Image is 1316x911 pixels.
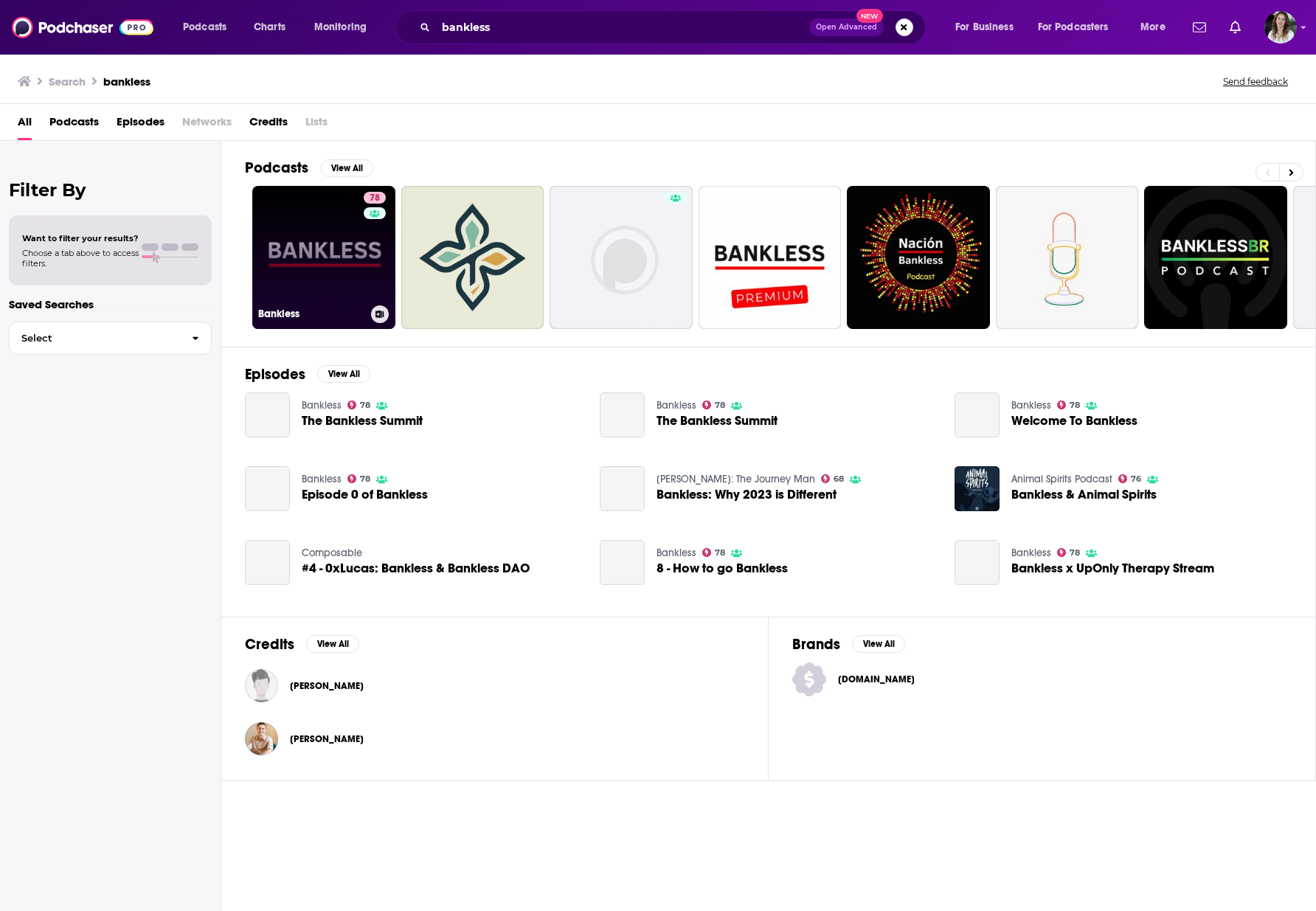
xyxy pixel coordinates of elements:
[245,159,308,177] h2: Podcasts
[657,415,778,427] a: The Bankless Summit
[173,15,246,39] button: open menu
[600,540,645,585] a: 8 - How to go Bankless
[702,401,726,409] a: 78
[1028,15,1130,39] button: open menu
[816,24,877,31] span: Open Advanced
[1130,15,1184,39] button: open menu
[1070,550,1080,556] span: 78
[364,192,386,204] a: 78
[1011,473,1112,485] a: Animal Spirits Podcast
[955,17,1014,38] span: For Business
[1011,415,1137,427] a: Welcome To Bankless
[254,17,285,38] span: Charts
[1057,401,1081,409] a: 78
[945,15,1032,39] button: open menu
[1057,548,1081,557] a: 78
[657,562,788,575] span: 8 - How to go Bankless
[834,476,844,482] span: 68
[715,402,725,409] span: 78
[12,13,153,41] img: Podchaser - Follow, Share and Rate Podcasts
[302,488,428,501] a: Episode 0 of Bankless
[792,635,905,654] a: BrandsView All
[9,297,212,311] p: Saved Searches
[1219,75,1292,88] button: Send feedback
[245,159,373,177] a: PodcastsView All
[302,399,342,412] a: Bankless
[245,635,294,654] h2: Credits
[702,548,726,557] a: 78
[360,476,370,482] span: 78
[955,466,1000,511] img: Bankless & Animal Spirits
[117,110,164,140] span: Episodes
[1011,488,1157,501] a: Bankless & Animal Spirits
[245,662,744,710] button: Lucas CampbellLucas Campbell
[852,635,905,653] button: View All
[657,547,696,559] a: Bankless
[302,473,342,485] a: Bankless
[1131,476,1141,482] span: 76
[245,365,305,384] h2: Episodes
[809,18,884,36] button: Open AdvancedNew
[245,669,278,702] img: Lucas Campbell
[955,540,1000,585] a: Bankless x UpOnly Therapy Stream
[317,365,370,383] button: View All
[245,540,290,585] a: #4 - 0xLucas: Bankless & Bankless DAO
[245,466,290,511] a: Episode 0 of Bankless
[290,680,364,692] a: Lucas Campbell
[245,716,744,763] button: David HoffmanDavid Hoffman
[856,9,883,23] span: New
[245,722,278,755] img: David Hoffman
[22,248,139,269] span: Choose a tab above to access filters.
[370,191,380,206] span: 78
[360,402,370,409] span: 78
[245,635,359,654] a: CreditsView All
[1011,562,1214,575] a: Bankless x UpOnly Therapy Stream
[1264,11,1297,44] span: Logged in as mavi
[290,680,364,692] span: [PERSON_NAME]
[290,733,364,745] a: David Hoffman
[18,110,32,140] a: All
[955,392,1000,437] a: Welcome To Bankless
[244,15,294,39] a: Charts
[1011,399,1051,412] a: Bankless
[792,662,1292,696] a: [DOMAIN_NAME]
[436,15,809,39] input: Search podcasts, credits, & more...
[314,17,367,38] span: Monitoring
[9,179,212,201] h2: Filter By
[1187,15,1212,40] a: Show notifications dropdown
[252,186,395,329] a: 78Bankless
[657,488,837,501] a: Bankless: Why 2023 is Different
[409,10,940,44] div: Search podcasts, credits, & more...
[249,110,288,140] a: Credits
[792,635,840,654] h2: Brands
[302,562,530,575] a: #4 - 0xLucas: Bankless & Bankless DAO
[320,159,373,177] button: View All
[49,110,99,140] span: Podcasts
[1118,474,1142,483] a: 76
[302,547,362,559] a: Composable
[9,322,212,355] button: Select
[49,75,86,89] h3: Search
[305,110,328,140] span: Lists
[600,392,645,437] a: The Bankless Summit
[306,635,359,653] button: View All
[302,415,423,427] a: The Bankless Summit
[1224,15,1247,40] a: Show notifications dropdown
[245,392,290,437] a: The Bankless Summit
[1070,402,1080,409] span: 78
[600,466,645,511] a: Bankless: Why 2023 is Different
[182,110,232,140] span: Networks
[1140,17,1166,38] span: More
